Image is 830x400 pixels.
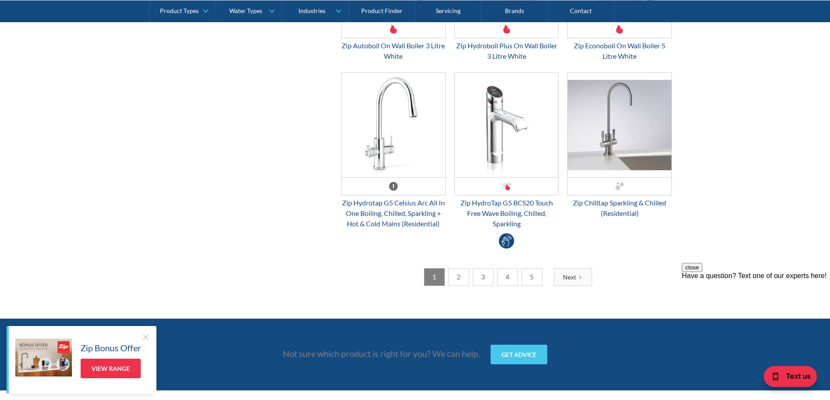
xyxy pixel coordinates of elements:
[454,72,559,229] a: Zip HydroTap G5 BCS20 Touch Free Wave Boiling, Chilled, SparklingZip HydroTap G5 BCS20 Touch Free...
[424,268,445,286] a: 1
[341,40,446,61] div: Zip Autoboil On Wall Boiler 3 Litre White
[454,40,559,61] div: Zip Hydroboil Plus On Wall Boiler 3 Litre White
[760,356,830,400] iframe: podium webchat widget bubble
[567,40,672,61] div: Zip Econoboil On Wall Boiler 5 Litre White
[283,347,480,360] p: Not sure which product is right for you? We can help.
[455,73,559,177] img: Zip HydroTap G5 BCS20 Touch Free Wave Boiling, Chilled, Sparkling
[341,268,672,286] div: List
[567,198,672,218] div: Zip Chilltap Sparkling & Chilled (Residential)
[554,268,592,286] a: Next Page
[454,198,559,229] div: Zip HydroTap G5 BCS20 Touch Free Wave Boiling, Chilled, Sparkling
[341,198,446,229] div: Zip Hydrotap G5 Celsius Arc All In One Boiling, Chilled, Sparkling + Hot & Cold Mains (Residential)
[491,345,547,364] a: Get advice
[229,7,262,14] div: Water Types
[81,341,141,354] h5: Zip Bonus Offer
[497,268,518,286] a: 4
[448,268,469,286] a: 2
[81,359,141,378] a: View Range
[568,73,671,177] img: Zip Chilltap Sparkling & Chilled (Residential)
[567,72,672,218] a: Zip Chilltap Sparkling & Chilled (Residential)Zip Chilltap Sparkling & Chilled (Residential)
[563,272,576,282] div: Next
[342,73,445,177] img: Zip Hydrotap G5 Celsius Arc All In One Boiling, Chilled, Sparkling + Hot & Cold Mains (Residential)
[341,72,446,229] a: Zip Hydrotap G5 Celsius Arc All In One Boiling, Chilled, Sparkling + Hot & Cold Mains (Residentia...
[160,7,199,14] div: Product Types
[15,339,72,376] img: Zip Bonus Offer
[682,263,830,367] iframe: podium webchat widget prompt
[473,268,494,286] a: 3
[522,268,542,286] a: 5
[298,7,325,14] div: Industries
